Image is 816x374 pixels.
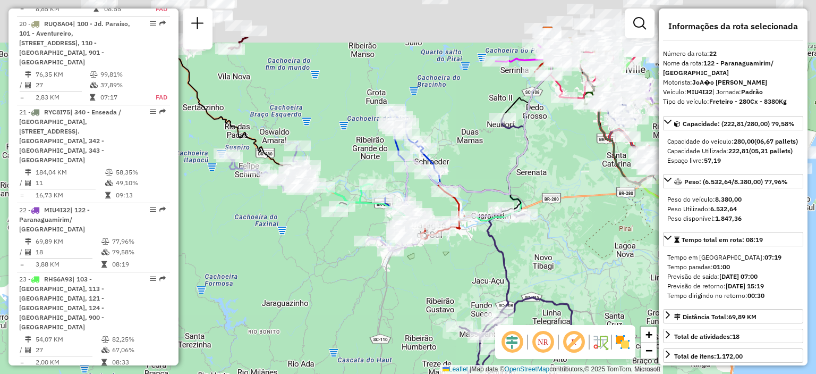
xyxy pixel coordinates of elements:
span: − [645,344,652,357]
a: Zoom in [641,327,657,343]
span: 69,89 KM [728,313,756,321]
img: Exibir/Ocultar setores [614,334,631,351]
span: RYC8I75 [44,108,70,116]
div: Capacidade do veículo: [667,137,799,146]
div: Número da rota: [663,49,803,59]
td: 8,85 KM [35,4,93,14]
em: Opções [150,20,156,27]
td: 11 [35,178,105,188]
span: | 122 - Paranaguamirim/ [GEOGRAPHIC_DATA] [19,206,90,233]
img: CDD Joinville [541,26,555,40]
em: Rota exportada [159,276,166,282]
span: | 340 - Enseada / [GEOGRAPHIC_DATA], [STREET_ADDRESS]. [GEOGRAPHIC_DATA], 342 - [GEOGRAPHIC_DATA]... [19,108,121,164]
a: Capacidade: (222,81/280,00) 79,58% [663,116,803,130]
span: Exibir rótulo [561,329,586,355]
a: Total de atividades:18 [663,329,803,343]
i: Tempo total em rota [93,6,99,12]
strong: (05,31 pallets) [749,147,793,155]
td: 54,07 KM [35,334,101,345]
i: Tempo total em rota [90,94,95,101]
td: 16,73 KM [35,190,105,201]
td: 76,35 KM [35,69,89,80]
em: Opções [150,276,156,282]
strong: [DATE] 15:19 [726,282,764,290]
div: Total de itens: [674,352,743,361]
td: = [19,92,24,103]
td: 49,10% [115,178,166,188]
td: 79,58% [112,247,165,257]
div: Tempo total em rota: 08:19 [663,248,803,305]
strong: 22 [709,49,717,57]
a: Tempo total em rota: 08:19 [663,232,803,246]
span: + [645,328,652,341]
span: Peso: (6.532,64/8.380,00) 77,96% [684,178,788,186]
td: = [19,357,24,368]
td: 77,96% [112,236,165,247]
img: Fluxo de ruas [592,334,609,351]
i: Total de Atividades [25,249,31,255]
span: | 100 - Jd. Paraíso, 101 - Aventureiro, [STREET_ADDRESS], 110 - [GEOGRAPHIC_DATA], 901 - [GEOGRAP... [19,20,130,66]
td: 07:17 [100,92,144,103]
span: Peso do veículo: [667,195,742,203]
a: Leaflet [443,365,468,373]
span: RHS6A93 [44,275,72,283]
td: 99,81% [100,69,144,80]
strong: (06,67 pallets) [754,137,798,145]
td: = [19,259,24,270]
div: Tempo paradas: [667,262,799,272]
strong: Padrão [741,88,763,96]
i: % de utilização da cubagem [101,249,109,255]
span: Tempo total em rota: 08:19 [682,236,763,244]
td: = [19,190,24,201]
i: Tempo total em rota [101,261,107,268]
i: % de utilização da cubagem [105,180,113,186]
td: 08:19 [112,259,165,270]
div: Map data © contributors,© 2025 TomTom, Microsoft [440,365,663,374]
span: RUQ8A04 [44,20,73,28]
strong: JoA�o [PERSON_NAME] [692,78,767,86]
i: % de utilização do peso [101,238,109,245]
em: Opções [150,206,156,213]
div: Peso disponível: [667,214,799,223]
span: Ocultar deslocamento [499,329,525,355]
td: 08:55 [104,4,145,14]
div: Motorista: [663,78,803,87]
td: 2,83 KM [35,92,89,103]
span: 23 - [19,275,104,331]
td: 3,88 KM [35,259,101,270]
div: Peso: (6.532,64/8.380,00) 77,96% [663,190,803,228]
i: Distância Total [25,71,31,78]
td: 2,00 KM [35,357,101,368]
td: 82,25% [112,334,165,345]
span: 20 - [19,20,130,66]
h4: Informações da rota selecionada [663,21,803,31]
strong: 01:00 [713,263,730,271]
div: Tipo do veículo: [663,97,803,106]
i: % de utilização do peso [101,336,109,343]
i: % de utilização do peso [105,169,113,176]
td: 18 [35,247,101,257]
strong: [DATE] 07:00 [719,272,758,280]
a: Exibir filtros [629,13,650,34]
div: Espaço livre: [667,156,799,165]
i: % de utilização da cubagem [90,82,98,88]
span: Ocultar NR [530,329,556,355]
a: OpenStreetMap [505,365,550,373]
i: Total de Atividades [25,347,31,353]
strong: 122 - Paranaguamirim/ [GEOGRAPHIC_DATA] [663,59,773,77]
div: Capacidade: (222,81/280,00) 79,58% [663,132,803,170]
strong: MIU4I32 [686,88,712,96]
td: 08:33 [112,357,165,368]
div: Capacidade Utilizada: [667,146,799,156]
i: % de utilização do peso [90,71,98,78]
div: Previsão de saída: [667,272,799,281]
strong: 6.532,64 [710,205,737,213]
em: Opções [150,109,156,115]
div: Distância Total: [674,312,756,322]
span: MIU4I32 [44,206,70,214]
strong: 00:30 [747,292,764,300]
a: Distância Total:69,89 KM [663,309,803,323]
td: 27 [35,345,101,355]
span: Total de atividades: [674,333,739,340]
td: = [19,4,24,14]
